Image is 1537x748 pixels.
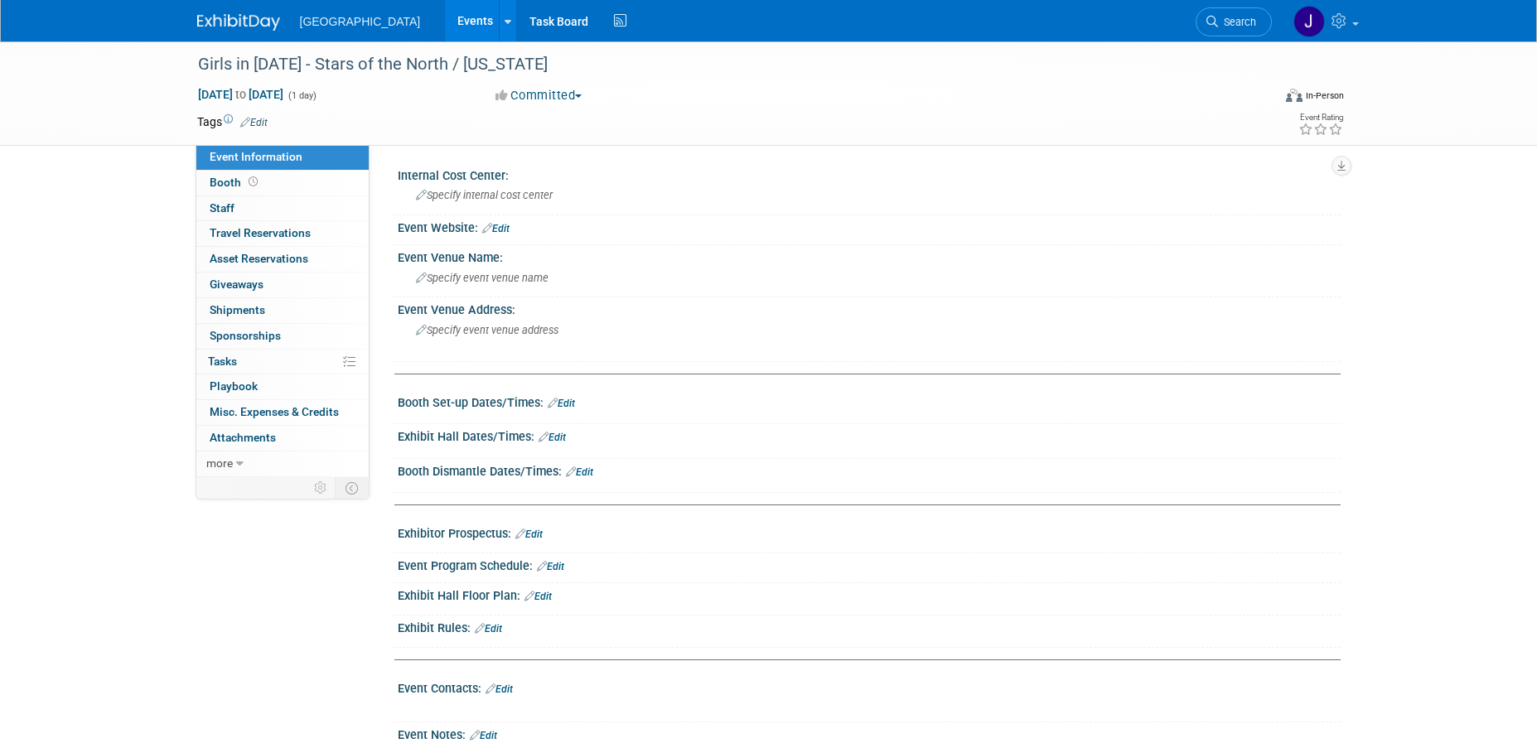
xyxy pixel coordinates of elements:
[398,297,1341,318] div: Event Venue Address:
[398,163,1341,184] div: Internal Cost Center:
[524,591,552,602] a: Edit
[196,171,369,195] a: Booth
[208,355,237,368] span: Tasks
[482,223,510,234] a: Edit
[196,247,369,272] a: Asset Reservations
[416,324,558,336] span: Specify event venue address
[398,676,1341,697] div: Event Contacts:
[245,176,261,188] span: Booth not reserved yet
[196,451,369,476] a: more
[398,390,1341,412] div: Booth Set-up Dates/Times:
[210,252,308,265] span: Asset Reservations
[1298,113,1343,122] div: Event Rating
[196,400,369,425] a: Misc. Expenses & Credits
[398,553,1341,575] div: Event Program Schedule:
[398,722,1341,744] div: Event Notes:
[416,272,549,284] span: Specify event venue name
[196,350,369,374] a: Tasks
[210,303,265,316] span: Shipments
[210,226,311,239] span: Travel Reservations
[233,88,249,101] span: to
[398,615,1341,637] div: Exhibit Rules:
[197,113,268,130] td: Tags
[398,521,1341,543] div: Exhibitor Prospectus:
[210,431,276,444] span: Attachments
[307,477,336,499] td: Personalize Event Tab Strip
[475,623,502,635] a: Edit
[1293,6,1325,37] img: Jessica Belcher
[210,277,263,291] span: Giveaways
[566,466,593,478] a: Edit
[210,405,339,418] span: Misc. Expenses & Credits
[196,426,369,451] a: Attachments
[1305,89,1344,102] div: In-Person
[197,87,284,102] span: [DATE] [DATE]
[210,379,258,393] span: Playbook
[196,221,369,246] a: Travel Reservations
[1174,86,1345,111] div: Event Format
[398,459,1341,480] div: Booth Dismantle Dates/Times:
[470,730,497,741] a: Edit
[398,215,1341,237] div: Event Website:
[537,561,564,572] a: Edit
[196,298,369,323] a: Shipments
[210,329,281,342] span: Sponsorships
[210,176,261,189] span: Booth
[398,424,1341,446] div: Exhibit Hall Dates/Times:
[240,117,268,128] a: Edit
[300,15,421,28] span: [GEOGRAPHIC_DATA]
[196,273,369,297] a: Giveaways
[196,196,369,221] a: Staff
[1286,89,1303,102] img: Format-Inperson.png
[206,456,233,470] span: more
[515,528,543,540] a: Edit
[197,14,280,31] img: ExhibitDay
[548,398,575,409] a: Edit
[210,201,234,215] span: Staff
[196,374,369,399] a: Playbook
[1218,16,1256,28] span: Search
[192,50,1247,80] div: Girls in [DATE] - Stars of the North / [US_STATE]
[210,150,302,163] span: Event Information
[287,90,317,101] span: (1 day)
[416,189,553,201] span: Specify internal cost center
[398,583,1341,605] div: Exhibit Hall Floor Plan:
[196,324,369,349] a: Sponsorships
[486,683,513,695] a: Edit
[539,432,566,443] a: Edit
[196,145,369,170] a: Event Information
[398,245,1341,266] div: Event Venue Name:
[490,87,588,104] button: Committed
[1196,7,1272,36] a: Search
[335,477,369,499] td: Toggle Event Tabs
